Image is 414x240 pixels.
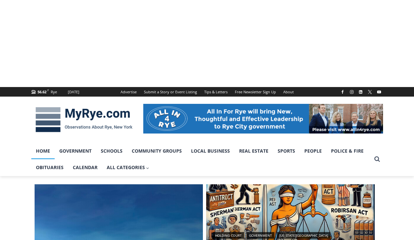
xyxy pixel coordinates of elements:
div: [DATE] [68,89,79,95]
a: Community Groups [127,143,186,159]
img: MyRye.com [31,103,137,137]
a: Sports [273,143,300,159]
a: Calendar [68,159,102,176]
a: All Categories [102,159,154,176]
a: Tips & Letters [201,87,231,97]
button: View Search Form [371,153,383,165]
a: Schools [96,143,127,159]
a: Holding Court [213,232,244,239]
span: All Categories [107,164,150,171]
a: Instagram [348,88,356,96]
div: Rye [51,89,57,95]
a: People [300,143,326,159]
a: Real Estate [235,143,273,159]
nav: Secondary Navigation [117,87,297,97]
a: Free Newsletter Sign Up [231,87,280,97]
a: Obituaries [31,159,68,176]
a: Advertise [117,87,140,97]
a: Facebook [339,88,346,96]
span: 56.62 [38,89,46,94]
a: Government [247,232,274,239]
a: YouTube [375,88,383,96]
a: About [280,87,297,97]
a: Local Business [186,143,235,159]
nav: Primary Navigation [31,143,371,176]
a: Police & Fire [326,143,368,159]
img: All in for Rye [143,104,383,134]
a: Home [31,143,55,159]
span: F [47,88,49,92]
a: Submit a Story or Event Listing [140,87,201,97]
a: Linkedin [357,88,365,96]
a: [US_STATE][GEOGRAPHIC_DATA] [277,232,330,239]
a: X [366,88,374,96]
a: Government [55,143,96,159]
